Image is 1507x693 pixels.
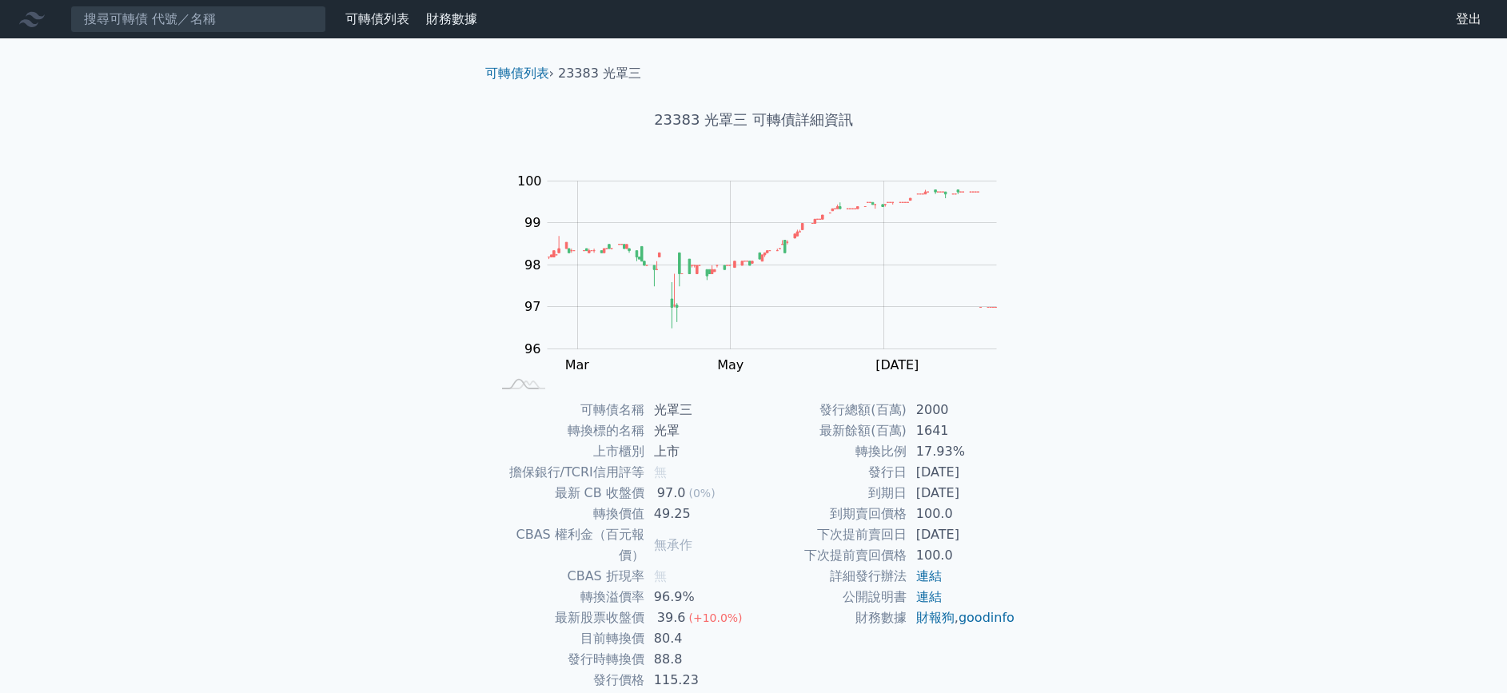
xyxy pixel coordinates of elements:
[345,11,409,26] a: 可轉債列表
[644,587,754,607] td: 96.9%
[654,483,689,504] div: 97.0
[509,173,1021,372] g: Chart
[654,464,667,480] span: 無
[754,400,907,420] td: 發行總額(百萬)
[644,504,754,524] td: 49.25
[492,524,644,566] td: CBAS 權利金（百元報價）
[517,173,542,189] tspan: 100
[754,420,907,441] td: 最新餘額(百萬)
[492,649,644,670] td: 發行時轉換價
[524,299,540,314] tspan: 97
[1443,6,1494,32] a: 登出
[754,504,907,524] td: 到期賣回價格
[644,670,754,691] td: 115.23
[754,587,907,607] td: 公開說明書
[654,568,667,583] span: 無
[959,610,1015,625] a: goodinfo
[907,524,1016,545] td: [DATE]
[754,566,907,587] td: 詳細發行辦法
[916,568,942,583] a: 連結
[644,649,754,670] td: 88.8
[485,66,549,81] a: 可轉債列表
[754,545,907,566] td: 下次提前賣回價格
[492,504,644,524] td: 轉換價值
[907,607,1016,628] td: ,
[654,537,692,552] span: 無承作
[907,483,1016,504] td: [DATE]
[524,215,540,230] tspan: 99
[907,504,1016,524] td: 100.0
[472,109,1035,131] h1: 23383 光罩三 可轉債詳細資訊
[688,487,715,500] span: (0%)
[754,524,907,545] td: 下次提前賣回日
[492,483,644,504] td: 最新 CB 收盤價
[907,545,1016,566] td: 100.0
[565,357,590,372] tspan: Mar
[754,441,907,462] td: 轉換比例
[644,400,754,420] td: 光罩三
[688,611,742,624] span: (+10.0%)
[524,341,540,356] tspan: 96
[907,420,1016,441] td: 1641
[907,441,1016,462] td: 17.93%
[754,462,907,483] td: 發行日
[907,400,1016,420] td: 2000
[426,11,477,26] a: 財務數據
[644,441,754,462] td: 上市
[524,257,540,273] tspan: 98
[492,587,644,607] td: 轉換溢價率
[492,628,644,649] td: 目前轉換價
[492,607,644,628] td: 最新股票收盤價
[754,483,907,504] td: 到期日
[644,628,754,649] td: 80.4
[644,420,754,441] td: 光罩
[907,462,1016,483] td: [DATE]
[485,64,554,83] li: ›
[916,610,955,625] a: 財報狗
[717,357,744,372] tspan: May
[492,420,644,441] td: 轉換標的名稱
[492,441,644,462] td: 上市櫃別
[492,400,644,420] td: 可轉債名稱
[754,607,907,628] td: 財務數據
[70,6,326,33] input: 搜尋可轉債 代號／名稱
[654,607,689,628] div: 39.6
[492,670,644,691] td: 發行價格
[875,357,919,372] tspan: [DATE]
[916,589,942,604] a: 連結
[558,64,641,83] li: 23383 光罩三
[492,566,644,587] td: CBAS 折現率
[492,462,644,483] td: 擔保銀行/TCRI信用評等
